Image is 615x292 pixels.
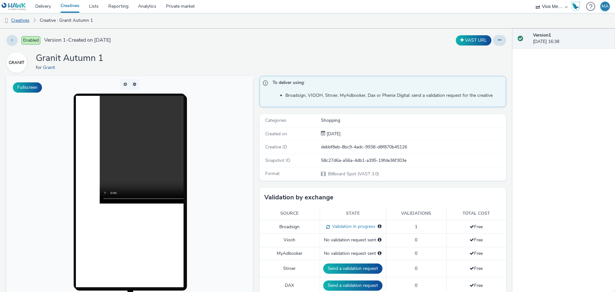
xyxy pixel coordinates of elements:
[36,64,43,71] span: for
[415,224,417,230] span: 1
[325,131,340,137] span: [DATE]
[6,59,29,65] a: Granit
[320,207,386,220] th: State
[37,13,96,28] a: Creative : Granit Autumn 1
[454,35,493,46] div: Duplicate the creative as a VAST URL
[285,92,503,99] li: Broadsign, VIOOH, Stroer, MyAdbooker, Dax or Phenix Digital: send a validation request for the cr...
[533,32,610,45] div: [DATE] 16:38
[259,234,320,247] td: Viooh
[456,35,491,46] button: VAST URL
[273,79,499,88] span: To deliver using:
[470,224,483,230] span: Free
[2,3,26,11] img: undefined Logo
[265,144,287,150] span: Creative ID
[265,131,287,137] span: Created on
[323,237,382,243] div: No validation request sent
[386,207,446,220] th: Validations
[571,1,580,12] img: Hawk Academy
[470,250,483,256] span: Free
[321,117,505,124] div: Shopping
[13,82,42,93] button: Fullscreen
[470,237,483,243] span: Free
[470,282,483,288] span: Free
[415,237,417,243] span: 0
[265,117,286,123] span: Categories
[330,223,375,229] span: Validation in progress
[470,265,483,271] span: Free
[533,32,551,38] strong: Version 1
[321,157,505,164] div: 58c27d6a-a56a-4db1-a395-19fde36f303e
[265,171,280,177] span: Format
[321,144,505,150] div: debbf8eb-8bc9-4adc-9938-d8f870b45126
[259,220,320,234] td: Broadsign
[259,247,320,260] td: MyAdbooker
[21,36,40,45] span: Enabled
[265,157,290,163] span: Snapshot ID
[43,64,58,71] a: Granit
[325,131,340,137] div: Creation 20 August 2025, 16:38
[378,237,381,243] div: Please select a deal below and click on Send to send a validation request to Viooh.
[323,263,382,274] button: Send a validation request
[327,171,379,177] span: Billboard Spot (VAST 3.0)
[446,207,506,220] th: Total cost
[259,207,320,220] th: Source
[36,52,103,64] h1: Granit Autumn 1
[323,250,382,257] div: No validation request sent
[323,280,382,291] button: Send a validation request
[259,260,320,277] td: Stroer
[415,250,417,256] span: 0
[415,282,417,288] span: 0
[44,37,111,44] span: Version 1 - Created on [DATE]
[7,53,26,72] img: Granit
[415,265,417,271] span: 0
[602,2,609,11] div: MA
[264,193,333,202] h3: Validation by exchange
[571,1,583,12] a: Hawk Academy
[378,250,381,257] div: Please select a deal below and click on Send to send a validation request to MyAdbooker.
[3,18,10,24] img: dooh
